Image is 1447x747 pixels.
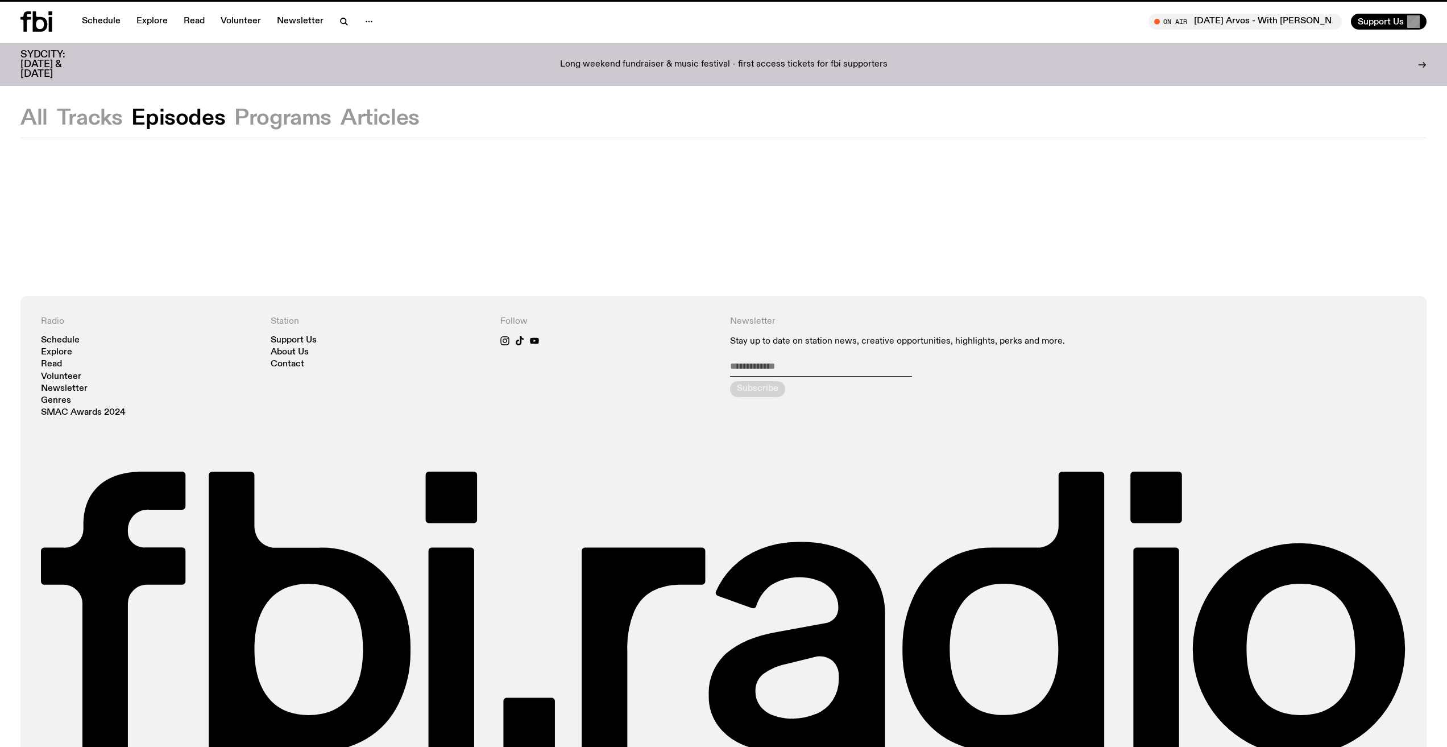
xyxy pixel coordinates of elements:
a: Volunteer [214,14,268,30]
a: Newsletter [270,14,330,30]
a: SMAC Awards 2024 [41,408,126,417]
button: Articles [341,108,420,129]
button: Programs [234,108,331,129]
a: About Us [271,348,309,357]
p: Long weekend fundraiser & music festival - first access tickets for fbi supporters [560,60,888,70]
button: Episodes [131,108,225,129]
p: Stay up to date on station news, creative opportunities, highlights, perks and more. [730,336,1176,347]
h3: SYDCITY: [DATE] & [DATE] [20,50,93,79]
a: Contact [271,360,304,369]
h4: Newsletter [730,316,1176,327]
h4: Radio [41,316,257,327]
a: Genres [41,397,71,405]
a: Newsletter [41,385,88,393]
a: Schedule [75,14,127,30]
button: Support Us [1351,14,1427,30]
button: Tracks [57,108,123,129]
a: Read [41,360,62,369]
h4: Follow [500,316,716,327]
h4: Station [271,316,487,327]
a: Read [177,14,212,30]
a: Explore [130,14,175,30]
span: Support Us [1358,16,1404,27]
button: All [20,108,48,129]
a: Volunteer [41,373,81,381]
button: On Air[DATE] Arvos - With [PERSON_NAME] [1149,14,1342,30]
a: Schedule [41,336,80,345]
button: Subscribe [730,381,785,397]
a: Explore [41,348,72,357]
a: Support Us [271,336,317,345]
